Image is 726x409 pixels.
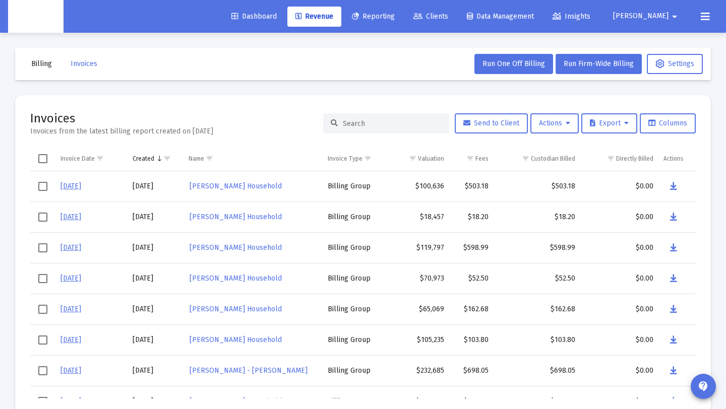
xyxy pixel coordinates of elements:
span: [PERSON_NAME] - [PERSON_NAME] [190,366,308,375]
mat-icon: arrow_drop_down [669,7,681,27]
div: $103.80 [454,335,489,345]
div: Actions [663,155,684,163]
div: $52.50 [499,274,575,284]
td: $0.00 [580,263,658,294]
span: Reporting [352,12,395,21]
a: [PERSON_NAME] Household [189,271,283,286]
button: Send to Client [455,113,528,133]
img: Dashboard [16,7,56,27]
div: Select row [38,274,47,283]
div: $162.68 [499,304,575,314]
div: $52.50 [454,274,489,284]
div: Directly Billed [616,155,653,163]
a: [PERSON_NAME] Household [189,240,283,255]
td: Column Invoice Type [323,147,387,171]
span: Clients [413,12,448,21]
button: Run One Off Billing [474,54,553,74]
div: $698.05 [499,366,575,376]
span: Invoices [71,59,97,68]
td: [DATE] [128,263,184,294]
a: [PERSON_NAME] Household [189,302,283,316]
button: Actions [530,113,579,133]
span: Show filter options for column 'Custodian Billed' [522,155,529,162]
a: [DATE] [60,397,81,405]
div: $873.40 [499,396,575,406]
td: Billing Group [323,232,387,263]
td: [DATE] [128,201,184,232]
div: Fees [475,155,489,163]
a: [DATE] [60,366,81,375]
td: [DATE] [128,232,184,263]
div: Select row [38,243,47,252]
td: $105,235 [387,324,449,355]
a: [PERSON_NAME] Household [189,210,283,224]
td: $232,685 [387,355,449,386]
div: $873.40 [454,396,489,406]
button: Settings [647,54,703,74]
span: Settings [655,59,694,68]
a: [DATE] [60,305,81,313]
td: Billing Group [323,324,387,355]
td: Column Actions [658,147,696,171]
td: $0.00 [580,201,658,232]
div: $598.99 [499,243,575,253]
div: Select row [38,397,47,406]
div: Select row [38,305,47,314]
td: Column Custodian Billed [494,147,580,171]
a: [DATE] [60,243,81,252]
span: Show filter options for column 'Fees' [466,155,474,162]
button: [PERSON_NAME] [601,6,693,26]
a: [PERSON_NAME] - [PERSON_NAME] [189,363,309,378]
td: Column Invoice Date [55,147,128,171]
span: Columns [648,119,687,127]
button: Columns [640,113,696,133]
button: Invoices [63,54,105,74]
td: $100,636 [387,171,449,202]
span: [PERSON_NAME] Household [190,397,282,405]
td: Billing Group [323,294,387,324]
td: $65,069 [387,294,449,324]
td: $0.00 [580,171,658,202]
span: [PERSON_NAME] Household [190,335,282,344]
a: [DATE] [60,274,81,283]
a: [PERSON_NAME] Household [189,332,283,347]
span: Dashboard [231,12,277,21]
td: $0.00 [580,355,658,386]
span: Data Management [467,12,534,21]
span: [PERSON_NAME] [613,12,669,21]
td: Billing Group [323,263,387,294]
span: Show filter options for column 'Directly Billed' [607,155,615,162]
div: Valuation [418,155,444,163]
button: Run Firm-Wide Billing [556,54,642,74]
a: Reporting [344,7,403,27]
div: Select row [38,182,47,191]
td: Column Fees [449,147,494,171]
div: $503.18 [454,181,489,191]
span: Export [590,119,629,127]
div: Created [133,155,154,163]
span: Run One Off Billing [482,59,545,68]
td: Column Valuation [387,147,449,171]
td: Column Directly Billed [580,147,658,171]
span: [PERSON_NAME] Household [190,243,282,252]
div: Custodian Billed [531,155,575,163]
span: [PERSON_NAME] Household [190,182,282,190]
div: Select row [38,366,47,375]
div: Select row [38,213,47,222]
a: [PERSON_NAME] Household [189,179,283,193]
mat-icon: contact_support [697,380,709,392]
div: Select all [38,154,47,163]
a: Data Management [459,7,542,27]
div: $698.05 [454,366,489,376]
td: $119,797 [387,232,449,263]
td: [DATE] [128,324,184,355]
input: Search [343,119,442,128]
span: Show filter options for column 'Valuation' [409,155,416,162]
button: Export [581,113,637,133]
td: $0.00 [580,324,658,355]
div: Select row [38,335,47,345]
a: [DATE] [60,182,81,190]
span: Send to Client [463,119,519,127]
td: [DATE] [128,355,184,386]
span: Revenue [295,12,333,21]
